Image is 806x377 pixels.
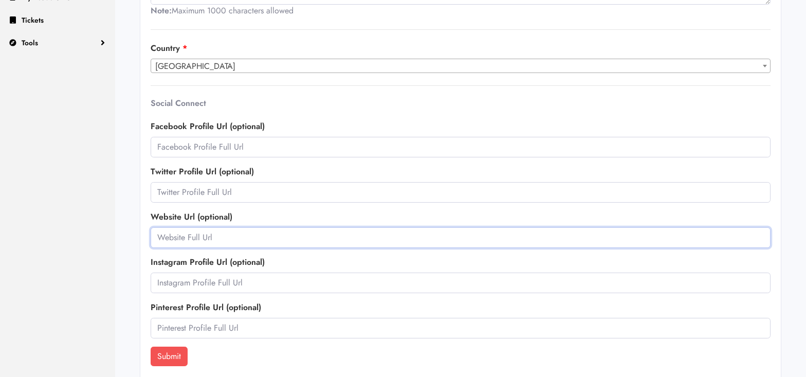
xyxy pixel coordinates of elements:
label: Facebook Profile Url (optional) [151,120,265,133]
h6: Social Connect [151,98,771,108]
label: Pinterest Profile Url (optional) [151,301,261,314]
input: Website Full Url [151,227,771,248]
span: Tools [22,38,38,48]
button: Submit [151,347,188,366]
input: Instagram Profile Full Url [151,273,771,293]
input: Pinterest Profile Full Url [151,318,771,338]
input: Facebook Profile Full Url [151,137,771,157]
b: Note: [151,5,172,16]
span: Tickets [22,15,44,25]
label: Website Url (optional) [151,211,232,223]
span: United States [151,59,771,73]
div: Maximum 1000 characters allowed [151,5,771,17]
input: Twitter Profile Full Url [151,182,771,203]
label: Twitter Profile Url (optional) [151,166,254,178]
label: Country [151,42,187,55]
label: Instagram Profile Url (optional) [151,256,265,268]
